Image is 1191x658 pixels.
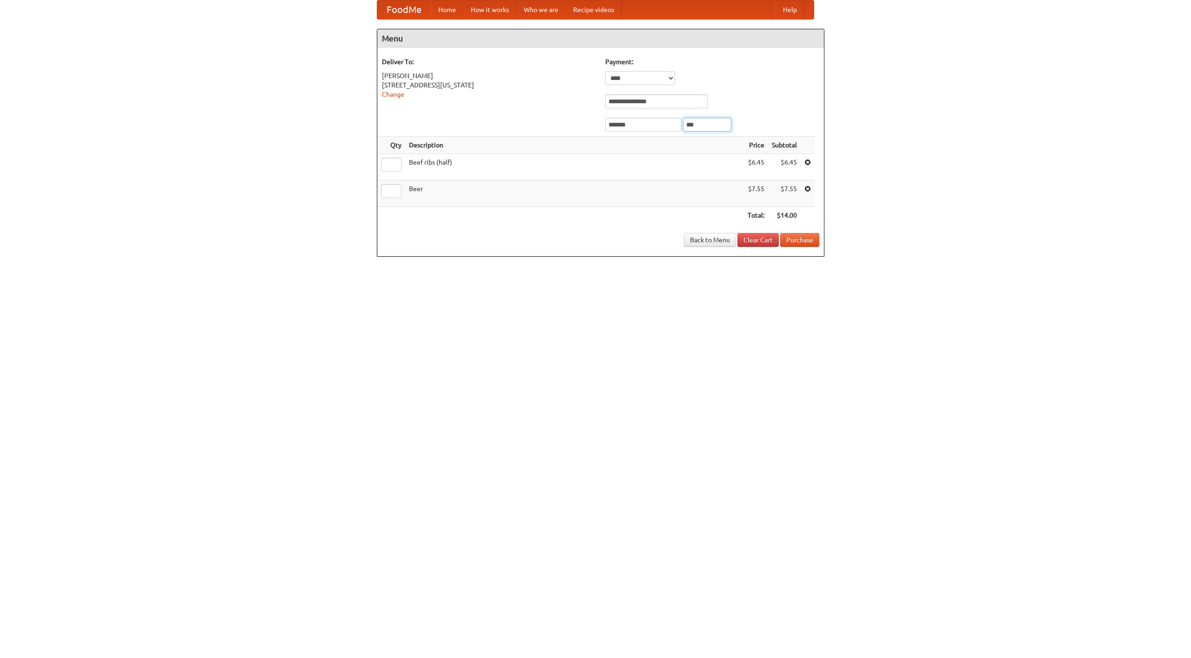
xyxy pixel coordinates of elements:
[405,180,744,207] td: Beer
[768,180,801,207] td: $7.55
[405,137,744,154] th: Description
[431,0,463,19] a: Home
[382,71,596,80] div: [PERSON_NAME]
[405,154,744,180] td: Beef ribs (half)
[780,233,819,247] button: Purchase
[768,154,801,180] td: $6.45
[382,91,404,98] a: Change
[516,0,566,19] a: Who we are
[744,137,768,154] th: Price
[744,207,768,224] th: Total:
[684,233,736,247] a: Back to Menu
[566,0,622,19] a: Recipe videos
[776,0,804,19] a: Help
[377,137,405,154] th: Qty
[737,233,779,247] a: Clear Cart
[382,57,596,66] h5: Deliver To:
[463,0,516,19] a: How it works
[744,154,768,180] td: $6.45
[768,207,801,224] th: $14.00
[377,29,824,48] h4: Menu
[744,180,768,207] td: $7.55
[768,137,801,154] th: Subtotal
[377,0,431,19] a: FoodMe
[382,80,596,90] div: [STREET_ADDRESS][US_STATE]
[605,57,819,66] h5: Payment:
